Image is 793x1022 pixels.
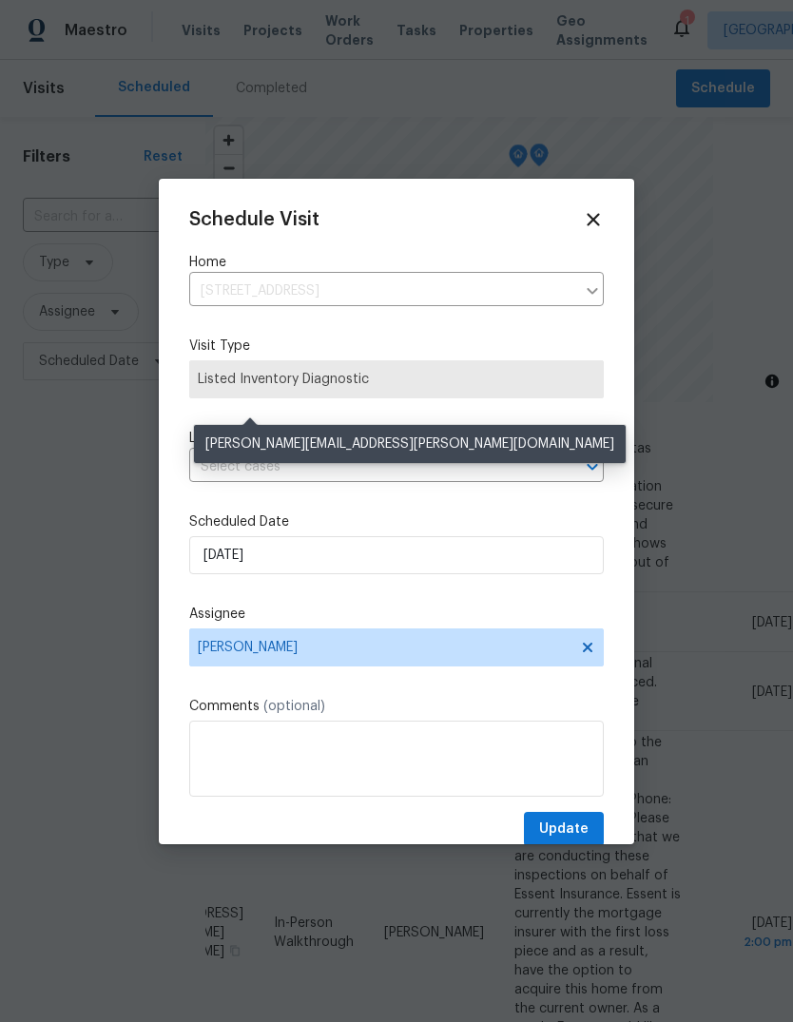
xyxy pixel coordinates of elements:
span: [PERSON_NAME] [198,640,571,655]
span: (optional) [263,700,325,713]
span: Listed Inventory Diagnostic [198,370,595,389]
div: [PERSON_NAME][EMAIL_ADDRESS][PERSON_NAME][DOMAIN_NAME] [194,425,626,463]
span: Update [539,818,589,841]
label: Visit Type [189,337,604,356]
label: Assignee [189,605,604,624]
span: Schedule Visit [189,210,319,229]
button: Update [524,812,604,847]
input: M/D/YYYY [189,536,604,574]
label: Comments [189,697,604,716]
span: Linked Cases [189,429,271,448]
span: Close [583,209,604,230]
input: Enter in an address [189,277,575,306]
label: Scheduled Date [189,512,604,531]
button: Open [579,453,606,480]
label: Home [189,253,604,272]
input: Select cases [189,453,551,482]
